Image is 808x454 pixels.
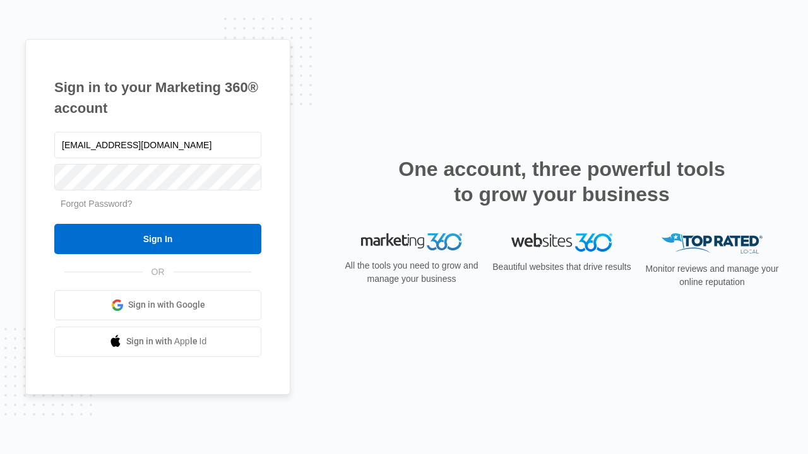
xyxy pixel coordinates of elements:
[361,233,462,251] img: Marketing 360
[491,260,633,274] p: Beautiful websites that drive results
[54,77,261,119] h1: Sign in to your Marketing 360® account
[341,259,482,286] p: All the tools you need to grow and manage your business
[395,156,729,207] h2: One account, three powerful tools to grow your business
[128,298,205,311] span: Sign in with Google
[54,327,261,357] a: Sign in with Apple Id
[54,224,261,254] input: Sign In
[662,233,763,254] img: Top Rated Local
[641,262,783,289] p: Monitor reviews and manage your online reputation
[54,290,261,320] a: Sign in with Google
[143,265,174,279] span: OR
[54,132,261,158] input: Email
[511,233,612,252] img: Websites 360
[61,199,133,209] a: Forgot Password?
[126,335,207,348] span: Sign in with Apple Id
